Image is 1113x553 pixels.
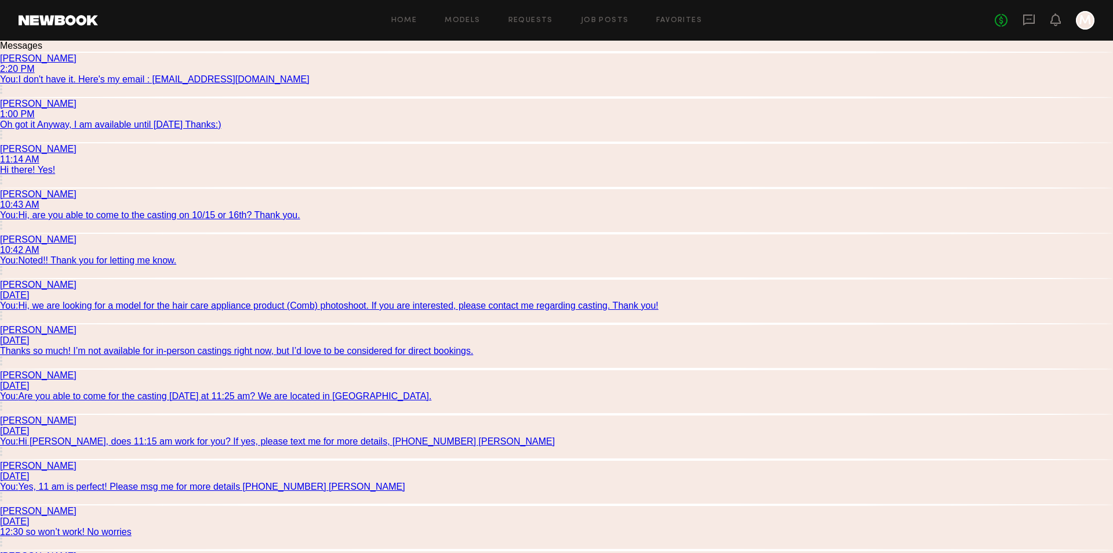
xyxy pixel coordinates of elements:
a: Models [445,17,480,24]
a: Home [391,17,417,24]
a: M [1076,11,1094,30]
a: Favorites [656,17,702,24]
a: Job Posts [581,17,629,24]
a: Requests [508,17,553,24]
